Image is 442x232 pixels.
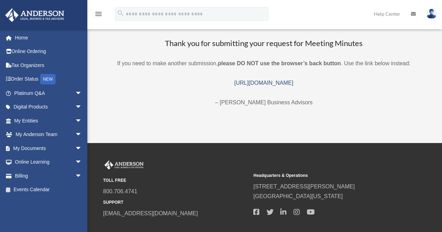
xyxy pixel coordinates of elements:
small: Headquarters & Operations [253,172,399,179]
div: NEW [40,74,56,84]
span: arrow_drop_down [75,155,89,170]
a: Online Learningarrow_drop_down [5,155,93,169]
img: User Pic [426,9,437,19]
a: Platinum Q&Aarrow_drop_down [5,86,93,100]
span: arrow_drop_down [75,128,89,142]
span: arrow_drop_down [75,141,89,156]
a: Digital Productsarrow_drop_down [5,100,93,114]
small: TOLL FREE [103,177,248,184]
a: [GEOGRAPHIC_DATA][US_STATE] [253,193,343,199]
a: Events Calendar [5,183,93,197]
span: arrow_drop_down [75,86,89,100]
p: If you need to make another submission, . Use the link below instead: [94,59,433,68]
img: Anderson Advisors Platinum Portal [103,160,145,170]
a: Billingarrow_drop_down [5,169,93,183]
a: [EMAIL_ADDRESS][DOMAIN_NAME] [103,210,198,216]
a: 800.706.4741 [103,188,137,194]
a: My Entitiesarrow_drop_down [5,114,93,128]
a: My Anderson Teamarrow_drop_down [5,128,93,142]
a: [URL][DOMAIN_NAME] [234,80,294,86]
a: Online Ordering [5,45,93,59]
a: Home [5,31,93,45]
a: My Documentsarrow_drop_down [5,141,93,155]
a: [STREET_ADDRESS][PERSON_NAME] [253,184,355,189]
span: arrow_drop_down [75,169,89,183]
p: – [PERSON_NAME] Business Advisors [94,98,433,107]
a: Tax Organizers [5,58,93,72]
i: search [117,9,124,17]
img: Anderson Advisors Platinum Portal [3,8,66,22]
span: arrow_drop_down [75,114,89,128]
h3: Thank you for submitting your request for Meeting Minutes [94,38,433,49]
span: arrow_drop_down [75,100,89,114]
small: SUPPORT [103,199,248,206]
a: Order StatusNEW [5,72,93,87]
b: please DO NOT use the browser’s back button [218,60,341,66]
i: menu [94,10,103,18]
a: menu [94,12,103,18]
